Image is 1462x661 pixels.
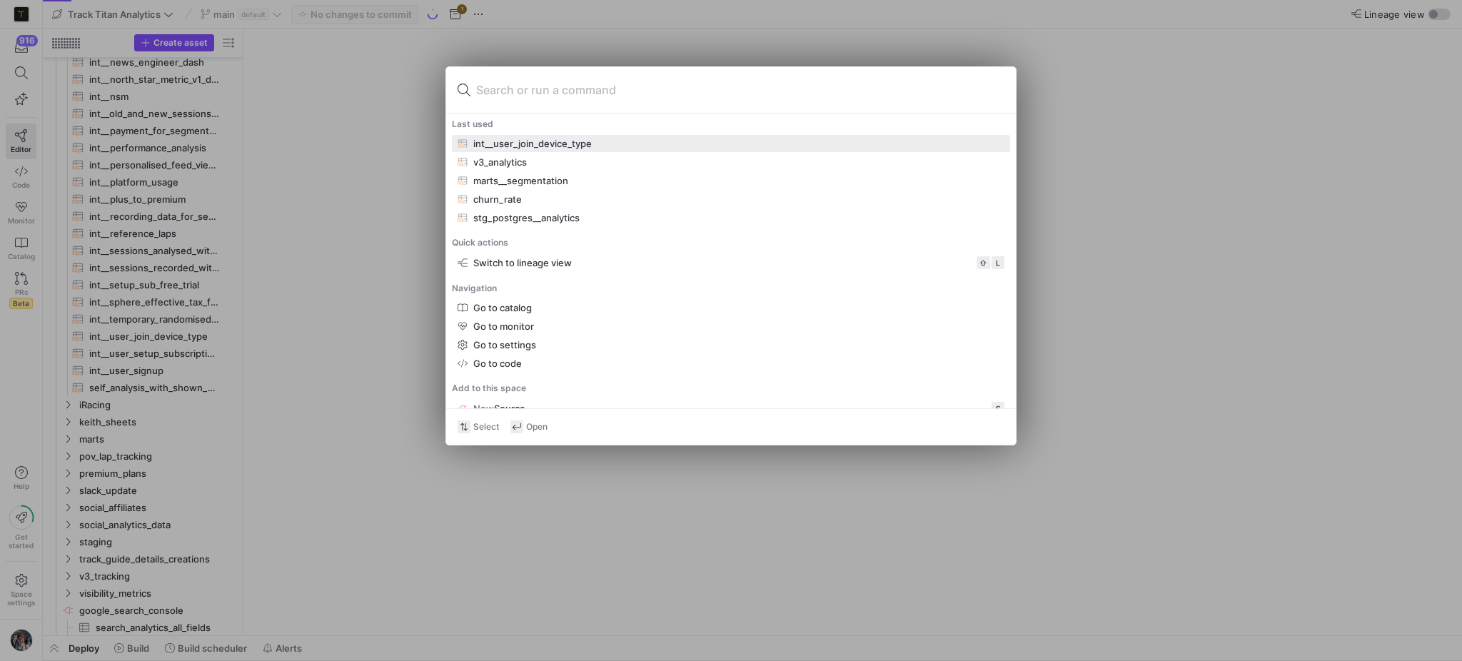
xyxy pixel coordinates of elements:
[473,339,536,350] div: Go to settings
[473,156,527,168] div: v3_analytics
[473,257,572,268] div: Switch to lineage view
[996,258,1000,267] span: L
[473,175,568,186] div: marts__segmentation
[452,283,1010,293] div: Navigation
[476,79,1004,101] input: Search or run a command
[996,404,1000,413] span: S
[473,403,525,414] div: Source
[473,193,522,205] div: churn_rate
[452,238,1010,248] div: Quick actions
[458,420,499,433] div: Select
[452,383,1010,393] div: Add to this space
[473,358,522,369] div: Go to code
[473,403,494,414] span: New
[510,420,548,433] div: Open
[452,119,1010,129] div: Last used
[473,302,532,313] div: Go to catalog
[473,138,592,149] div: int__user_join_device_type
[979,258,987,267] span: ⇧
[473,321,534,332] div: Go to monitor
[473,212,580,223] div: stg_postgres__analytics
